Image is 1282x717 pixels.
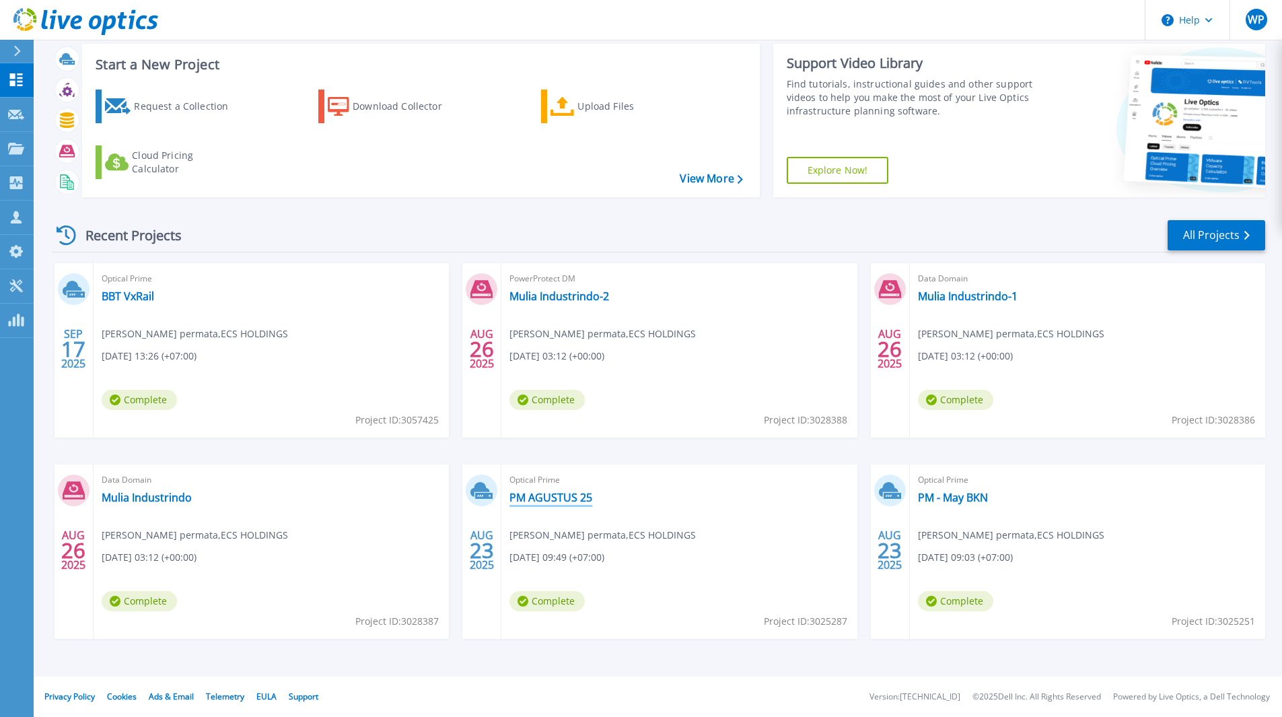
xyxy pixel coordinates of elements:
[878,545,902,556] span: 23
[509,390,585,410] span: Complete
[61,545,85,556] span: 26
[541,90,691,123] a: Upload Files
[206,691,244,702] a: Telemetry
[102,528,288,543] span: [PERSON_NAME] permata , ECS HOLDINGS
[918,591,993,611] span: Complete
[469,325,495,374] div: AUG 2025
[134,93,242,120] div: Request a Collection
[1248,14,1265,25] span: WP
[96,90,246,123] a: Request a Collection
[102,349,197,364] span: [DATE] 13:26 (+07:00)
[289,691,318,702] a: Support
[869,693,960,702] li: Version: [TECHNICAL_ID]
[1172,614,1255,629] span: Project ID: 3025251
[1168,220,1265,250] a: All Projects
[102,591,177,611] span: Complete
[96,145,246,179] a: Cloud Pricing Calculator
[61,343,85,355] span: 17
[918,271,1257,286] span: Data Domain
[509,473,849,487] span: Optical Prime
[102,390,177,410] span: Complete
[918,289,1018,303] a: Mulia Industrindo-1
[1113,693,1270,702] li: Powered by Live Optics, a Dell Technology
[102,271,441,286] span: Optical Prime
[787,157,889,184] a: Explore Now!
[509,271,849,286] span: PowerProtect DM
[1172,413,1255,428] span: Project ID: 3028386
[509,491,592,504] a: PM AGUSTUS 25
[61,325,86,374] div: SEP 2025
[132,149,240,176] div: Cloud Pricing Calculator
[318,90,468,123] a: Download Collector
[61,526,86,575] div: AUG 2025
[44,691,95,702] a: Privacy Policy
[577,93,685,120] div: Upload Files
[918,390,993,410] span: Complete
[509,289,609,303] a: Mulia Industrindo-2
[355,413,439,428] span: Project ID: 3057425
[509,550,604,565] span: [DATE] 09:49 (+07:00)
[918,550,1013,565] span: [DATE] 09:03 (+07:00)
[877,526,902,575] div: AUG 2025
[509,591,585,611] span: Complete
[764,413,847,428] span: Project ID: 3028388
[918,491,988,504] a: PM - May BKN
[256,691,277,702] a: EULA
[102,550,197,565] span: [DATE] 03:12 (+00:00)
[52,219,200,252] div: Recent Projects
[509,528,696,543] span: [PERSON_NAME] permata , ECS HOLDINGS
[102,473,441,487] span: Data Domain
[787,55,1038,72] div: Support Video Library
[470,343,494,355] span: 26
[149,691,194,702] a: Ads & Email
[102,327,288,341] span: [PERSON_NAME] permata , ECS HOLDINGS
[469,526,495,575] div: AUG 2025
[878,343,902,355] span: 26
[787,77,1038,118] div: Find tutorials, instructional guides and other support videos to help you make the most of your L...
[107,691,137,702] a: Cookies
[470,545,494,556] span: 23
[102,491,192,504] a: Mulia Industrindo
[353,93,460,120] div: Download Collector
[918,349,1013,364] span: [DATE] 03:12 (+00:00)
[918,473,1257,487] span: Optical Prime
[918,528,1104,543] span: [PERSON_NAME] permata , ECS HOLDINGS
[680,172,742,185] a: View More
[96,57,742,72] h3: Start a New Project
[764,614,847,629] span: Project ID: 3025287
[509,349,604,364] span: [DATE] 03:12 (+00:00)
[918,327,1104,341] span: [PERSON_NAME] permata , ECS HOLDINGS
[102,289,154,303] a: BBT VxRail
[877,325,902,374] div: AUG 2025
[509,327,696,341] span: [PERSON_NAME] permata , ECS HOLDINGS
[355,614,439,629] span: Project ID: 3028387
[972,693,1101,702] li: © 2025 Dell Inc. All Rights Reserved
